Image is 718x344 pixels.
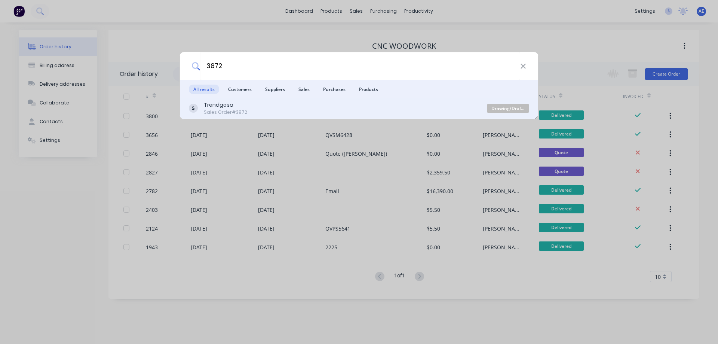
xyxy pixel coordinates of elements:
span: All results [189,85,219,94]
span: Suppliers [261,85,289,94]
span: Purchases [319,85,350,94]
span: Customers [224,85,256,94]
div: Drawing/Drafting [487,104,529,113]
div: Trendgosa [204,101,247,109]
input: Start typing a customer or supplier name to create a new order... [200,52,520,80]
div: Sales Order #3872 [204,109,247,116]
span: Sales [294,85,314,94]
span: Products [355,85,383,94]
